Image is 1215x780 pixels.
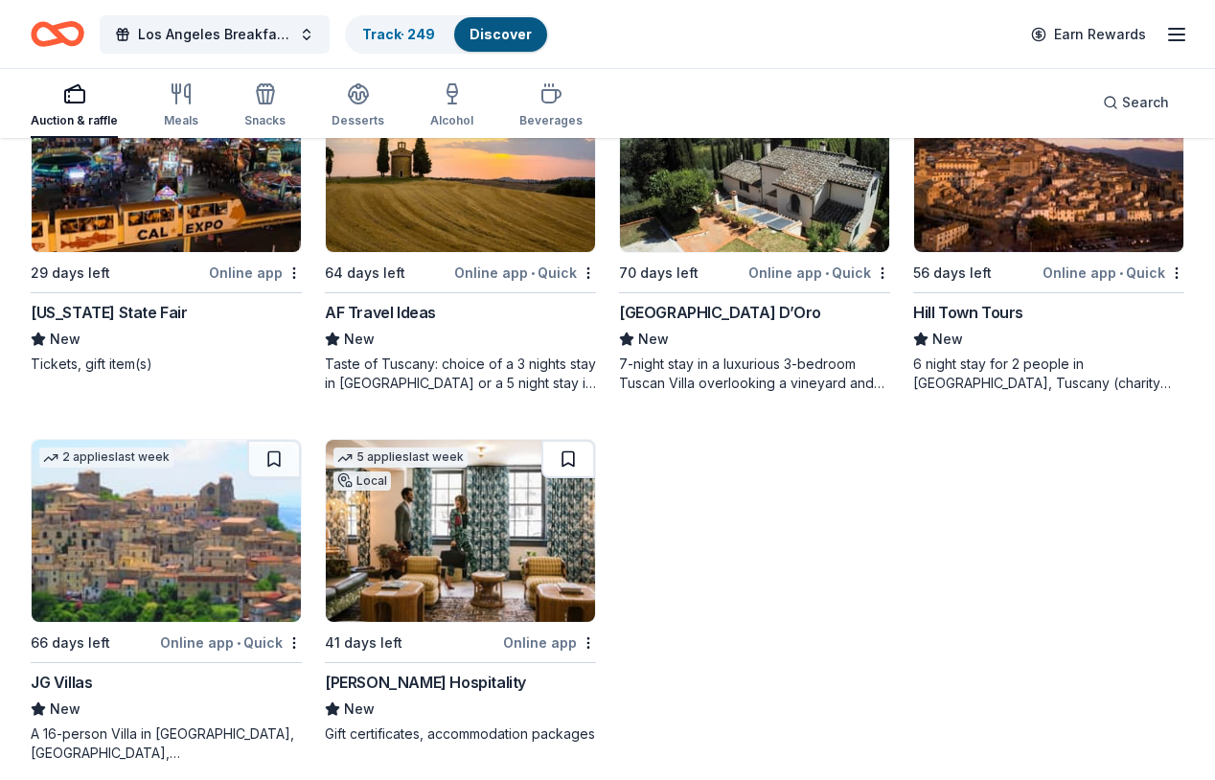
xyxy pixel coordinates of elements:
[31,631,110,654] div: 66 days left
[913,301,1023,324] div: Hill Town Tours
[344,328,375,351] span: New
[32,440,301,622] img: Image for JG Villas
[1043,261,1184,285] div: Online app Quick
[31,75,118,138] button: Auction & raffle
[325,439,596,744] a: Image for Oliver Hospitality5 applieslast weekLocal41 days leftOnline app[PERSON_NAME] Hospitalit...
[454,261,596,285] div: Online app Quick
[619,69,890,393] a: Image for Villa Sogni D’Oro3 applieslast week70 days leftOnline app•Quick[GEOGRAPHIC_DATA] D’OroN...
[164,113,198,128] div: Meals
[32,70,301,252] img: Image for California State Fair
[325,355,596,393] div: Taste of Tuscany: choice of a 3 nights stay in [GEOGRAPHIC_DATA] or a 5 night stay in [GEOGRAPHIC...
[362,26,435,42] a: Track· 249
[164,75,198,138] button: Meals
[31,69,302,374] a: Image for California State Fair2 applieslast weekLocal29 days leftOnline app[US_STATE] State Fair...
[333,447,468,468] div: 5 applies last week
[326,70,595,252] img: Image for AF Travel Ideas
[430,75,473,138] button: Alcohol
[39,447,173,468] div: 2 applies last week
[100,15,330,54] button: Los Angeles Breakfast Club Centennial Celebration
[345,15,549,54] button: Track· 249Discover
[325,631,402,654] div: 41 days left
[470,26,532,42] a: Discover
[503,631,596,654] div: Online app
[325,69,596,393] a: Image for AF Travel Ideas7 applieslast week64 days leftOnline app•QuickAF Travel IdeasNewTaste of...
[531,265,535,281] span: •
[333,471,391,491] div: Local
[31,355,302,374] div: Tickets, gift item(s)
[519,75,583,138] button: Beverages
[825,265,829,281] span: •
[50,328,80,351] span: New
[31,113,118,128] div: Auction & raffle
[237,635,241,651] span: •
[932,328,963,351] span: New
[748,261,890,285] div: Online app Quick
[344,698,375,721] span: New
[50,698,80,721] span: New
[913,355,1184,393] div: 6 night stay for 2 people in [GEOGRAPHIC_DATA], Tuscany (charity rate is $1380; retails at $2200;...
[1122,91,1169,114] span: Search
[619,301,821,324] div: [GEOGRAPHIC_DATA] D’Oro
[519,113,583,128] div: Beverages
[325,671,526,694] div: [PERSON_NAME] Hospitality
[430,113,473,128] div: Alcohol
[138,23,291,46] span: Los Angeles Breakfast Club Centennial Celebration
[31,262,110,285] div: 29 days left
[325,262,405,285] div: 64 days left
[31,301,188,324] div: [US_STATE] State Fair
[31,724,302,763] div: A 16-person Villa in [GEOGRAPHIC_DATA], [GEOGRAPHIC_DATA], [GEOGRAPHIC_DATA] for 7days/6nights (R...
[31,671,92,694] div: JG Villas
[31,439,302,763] a: Image for JG Villas2 applieslast week66 days leftOnline app•QuickJG VillasNewA 16-person Villa in...
[913,262,992,285] div: 56 days left
[244,75,286,138] button: Snacks
[332,75,384,138] button: Desserts
[326,440,595,622] img: Image for Oliver Hospitality
[1088,83,1184,122] button: Search
[325,724,596,744] div: Gift certificates, accommodation packages
[914,70,1183,252] img: Image for Hill Town Tours
[619,262,699,285] div: 70 days left
[325,301,436,324] div: AF Travel Ideas
[31,11,84,57] a: Home
[1119,265,1123,281] span: •
[244,113,286,128] div: Snacks
[619,355,890,393] div: 7-night stay in a luxurious 3-bedroom Tuscan Villa overlooking a vineyard and the ancient walled ...
[332,113,384,128] div: Desserts
[160,631,302,654] div: Online app Quick
[1020,17,1158,52] a: Earn Rewards
[913,69,1184,393] a: Image for Hill Town Tours 5 applieslast week56 days leftOnline app•QuickHill Town ToursNew6 night...
[209,261,302,285] div: Online app
[638,328,669,351] span: New
[620,70,889,252] img: Image for Villa Sogni D’Oro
